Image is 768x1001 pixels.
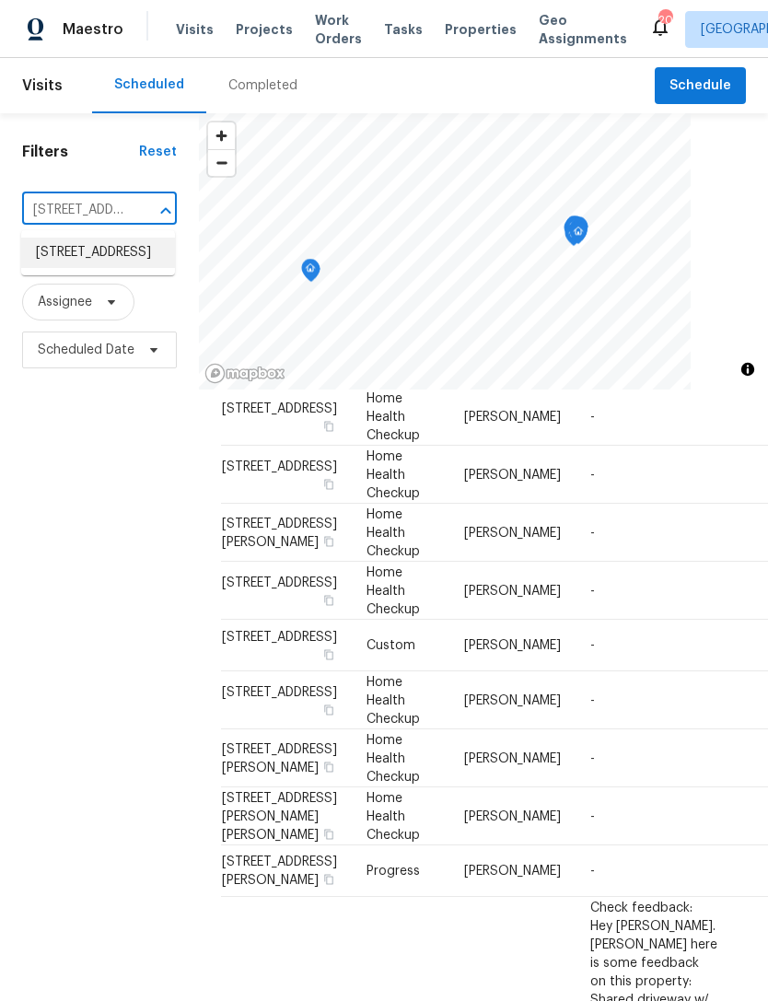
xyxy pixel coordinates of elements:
[367,565,420,615] span: Home Health Checkup
[222,685,337,698] span: [STREET_ADDRESS]
[208,122,235,149] button: Zoom in
[569,222,588,250] div: Map marker
[222,402,337,414] span: [STREET_ADDRESS]
[153,198,179,224] button: Close
[22,65,63,106] span: Visits
[367,507,420,557] span: Home Health Checkup
[737,358,759,380] button: Toggle attribution
[320,758,337,774] button: Copy Address
[464,865,561,878] span: [PERSON_NAME]
[464,809,561,822] span: [PERSON_NAME]
[367,391,420,441] span: Home Health Checkup
[222,742,337,774] span: [STREET_ADDRESS][PERSON_NAME]
[38,293,92,311] span: Assignee
[228,76,297,95] div: Completed
[445,20,517,39] span: Properties
[320,701,337,717] button: Copy Address
[590,526,595,539] span: -
[655,67,746,105] button: Schedule
[320,591,337,608] button: Copy Address
[669,75,731,98] span: Schedule
[320,417,337,434] button: Copy Address
[590,751,595,764] span: -
[590,639,595,652] span: -
[320,475,337,492] button: Copy Address
[38,341,134,359] span: Scheduled Date
[204,363,285,384] a: Mapbox homepage
[590,865,595,878] span: -
[367,791,420,841] span: Home Health Checkup
[301,259,320,287] div: Map marker
[564,224,583,252] div: Map marker
[208,150,235,176] span: Zoom out
[367,449,420,499] span: Home Health Checkup
[464,693,561,706] span: [PERSON_NAME]
[590,809,595,822] span: -
[539,11,627,48] span: Geo Assignments
[222,631,337,644] span: [STREET_ADDRESS]
[464,639,561,652] span: [PERSON_NAME]
[464,584,561,597] span: [PERSON_NAME]
[222,517,337,548] span: [STREET_ADDRESS][PERSON_NAME]
[367,675,420,725] span: Home Health Checkup
[570,217,588,246] div: Map marker
[367,733,420,783] span: Home Health Checkup
[22,143,139,161] h1: Filters
[590,584,595,597] span: -
[320,646,337,663] button: Copy Address
[367,639,415,652] span: Custom
[367,865,420,878] span: Progress
[320,825,337,842] button: Copy Address
[222,791,337,841] span: [STREET_ADDRESS][PERSON_NAME][PERSON_NAME]
[236,20,293,39] span: Projects
[384,23,423,36] span: Tasks
[464,526,561,539] span: [PERSON_NAME]
[22,196,125,225] input: Search for an address...
[320,532,337,549] button: Copy Address
[464,468,561,481] span: [PERSON_NAME]
[565,215,584,244] div: Map marker
[139,143,177,161] div: Reset
[315,11,362,48] span: Work Orders
[21,238,175,268] li: [STREET_ADDRESS]
[464,751,561,764] span: [PERSON_NAME]
[658,11,671,29] div: 20
[114,76,184,94] div: Scheduled
[590,468,595,481] span: -
[199,113,691,390] canvas: Map
[564,218,582,247] div: Map marker
[742,359,753,379] span: Toggle attribution
[63,20,123,39] span: Maestro
[176,20,214,39] span: Visits
[222,460,337,472] span: [STREET_ADDRESS]
[464,410,561,423] span: [PERSON_NAME]
[222,856,337,887] span: [STREET_ADDRESS][PERSON_NAME]
[590,410,595,423] span: -
[208,149,235,176] button: Zoom out
[320,871,337,888] button: Copy Address
[590,693,595,706] span: -
[569,221,588,250] div: Map marker
[222,576,337,588] span: [STREET_ADDRESS]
